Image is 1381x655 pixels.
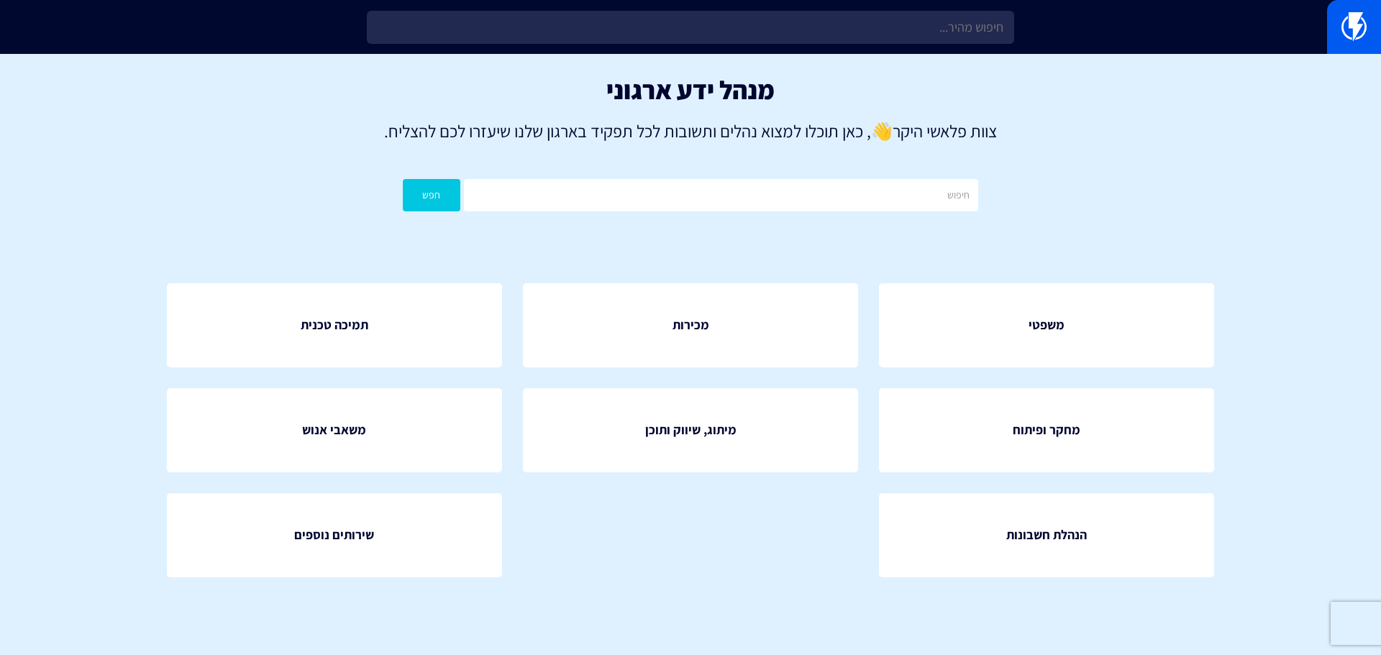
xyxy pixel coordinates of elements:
[294,526,374,544] span: שירותים נוספים
[22,75,1359,104] h1: מנהל ידע ארגוני
[1013,421,1080,439] span: מחקר ופיתוח
[879,283,1214,367] a: משפטי
[523,283,858,367] a: מכירות
[523,388,858,472] a: מיתוג, שיווק ותוכן
[871,119,893,142] strong: 👋
[302,421,366,439] span: משאבי אנוש
[879,493,1214,577] a: הנהלת חשבונות
[167,283,502,367] a: תמיכה טכנית
[645,421,737,439] span: מיתוג, שיווק ותוכן
[22,119,1359,143] p: צוות פלאשי היקר , כאן תוכלו למצוא נהלים ותשובות לכל תפקיד בארגון שלנו שיעזרו לכם להצליח.
[367,11,1014,44] input: חיפוש מהיר...
[1006,526,1087,544] span: הנהלת חשבונות
[1029,316,1065,334] span: משפטי
[167,493,502,577] a: שירותים נוספים
[301,316,368,334] span: תמיכה טכנית
[403,179,460,211] button: חפש
[464,179,978,211] input: חיפוש
[167,388,502,472] a: משאבי אנוש
[673,316,709,334] span: מכירות
[879,388,1214,472] a: מחקר ופיתוח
